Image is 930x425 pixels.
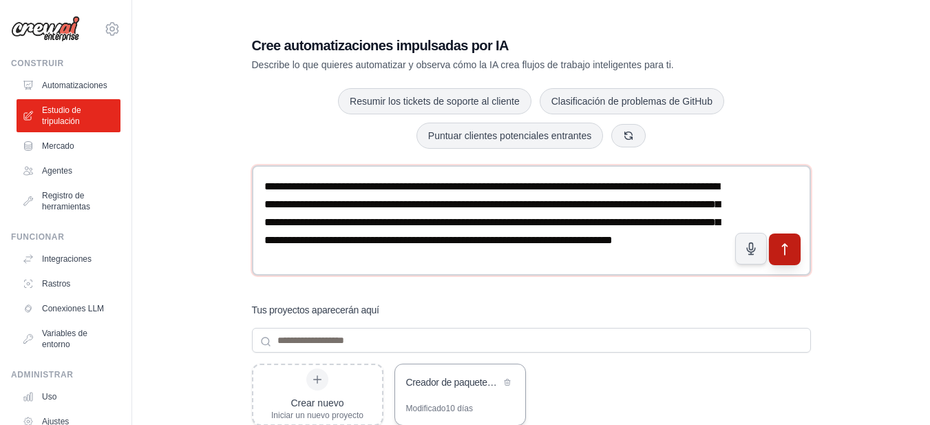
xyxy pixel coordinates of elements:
font: Variables de entorno [42,329,87,349]
a: Integraciones [17,248,120,270]
font: Crear nuevo [290,397,344,408]
a: Uso [17,386,120,408]
iframe: Widget de chat [861,359,930,425]
a: Agentes [17,160,120,182]
a: Estudio de tripulación [17,99,120,132]
button: Resumir los tickets de soporte al cliente [338,88,531,114]
font: Funcionar [11,232,64,242]
font: Administrar [11,370,74,380]
font: Registro de herramientas [42,191,90,211]
font: Tus proyectos aparecerán aquí [252,304,379,315]
font: Clasificación de problemas de GitHub [551,96,712,107]
a: Rastros [17,273,120,295]
font: Describe lo que quieres automatizar y observa cómo la IA crea flujos de trabajo inteligentes para... [252,59,674,70]
font: Automatizaciones [42,81,107,90]
font: Uso [42,392,56,402]
a: Automatizaciones [17,74,120,96]
button: Obtenga nuevas sugerencias [611,124,646,147]
button: Puntuar clientes potenciales entrantes [416,123,603,149]
font: Mercado [42,141,74,151]
img: Logo [11,16,80,42]
font: Integraciones [42,254,92,264]
button: Haga clic para decir su idea de automatización [735,233,767,265]
font: Iniciar un nuevo proyecto [271,411,363,420]
font: Cree automatizaciones impulsadas por IA [252,38,509,53]
font: 10 días [446,404,473,413]
font: Agentes [42,166,72,176]
font: Rastros [42,279,70,289]
font: Resumir los tickets de soporte al cliente [350,96,520,107]
font: Estudio de tripulación [42,105,81,126]
a: Registro de herramientas [17,185,120,218]
font: Puntuar clientes potenciales entrantes [428,130,591,141]
a: Mercado [17,135,120,157]
a: Variables de entorno [17,322,120,355]
font: Creador de paquetes de búsqueda de empleo simple [406,377,622,388]
font: Modificado [406,404,446,413]
font: Conexiones LLM [42,304,104,313]
button: Eliminar proyecto [500,375,514,389]
font: Construir [11,59,64,68]
a: Conexiones LLM [17,298,120,320]
button: Clasificación de problemas de GitHub [540,88,724,114]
